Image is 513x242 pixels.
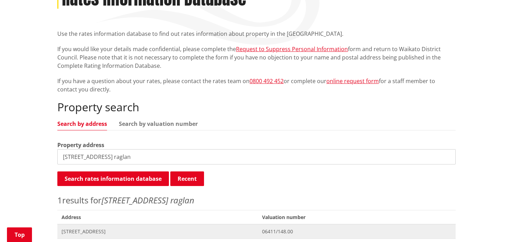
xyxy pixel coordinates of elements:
[170,171,204,186] button: Recent
[57,149,456,164] input: e.g. Duke Street NGARUAWAHIA
[57,100,456,114] h2: Property search
[57,121,107,127] a: Search by address
[57,194,62,206] span: 1
[258,210,456,224] span: Valuation number
[119,121,198,127] a: Search by valuation number
[236,45,348,53] a: Request to Suppress Personal Information
[57,30,456,38] p: Use the rates information database to find out rates information about property in the [GEOGRAPHI...
[250,77,284,85] a: 0800 492 452
[7,227,32,242] a: Top
[57,171,169,186] button: Search rates information database
[326,77,379,85] a: online request form
[481,213,506,238] iframe: Messenger Launcher
[57,45,456,70] p: If you would like your details made confidential, please complete the form and return to Waikato ...
[62,228,254,235] span: [STREET_ADDRESS]
[57,77,456,94] p: If you have a question about your rates, please contact the rates team on or complete our for a s...
[57,210,258,224] span: Address
[262,228,451,235] span: 06411/148.00
[57,141,104,149] label: Property address
[101,194,194,206] em: [STREET_ADDRESS] raglan
[57,194,456,207] p: results for
[57,224,456,239] a: [STREET_ADDRESS] 06411/148.00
